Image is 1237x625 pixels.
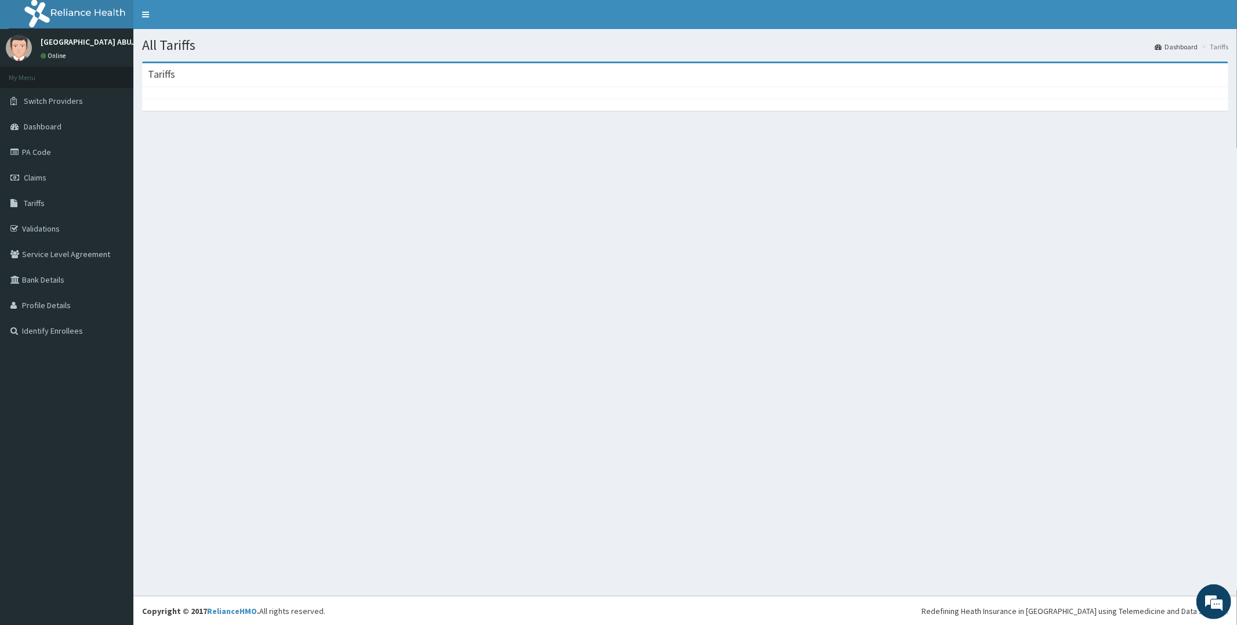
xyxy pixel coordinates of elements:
[24,121,61,132] span: Dashboard
[24,96,83,106] span: Switch Providers
[24,198,45,208] span: Tariffs
[207,606,257,616] a: RelianceHMO
[1199,42,1228,52] li: Tariffs
[24,172,46,183] span: Claims
[41,52,68,60] a: Online
[148,69,175,80] h3: Tariffs
[41,38,140,46] p: [GEOGRAPHIC_DATA] ABUJA
[922,605,1228,617] div: Redefining Heath Insurance in [GEOGRAPHIC_DATA] using Telemedicine and Data Science!
[142,38,1228,53] h1: All Tariffs
[1155,42,1198,52] a: Dashboard
[142,606,259,616] strong: Copyright © 2017 .
[6,35,32,61] img: User Image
